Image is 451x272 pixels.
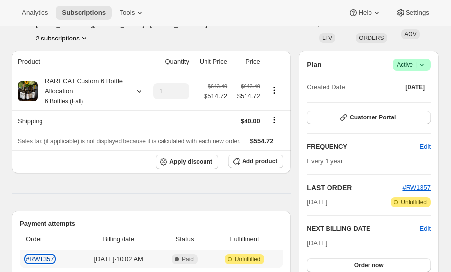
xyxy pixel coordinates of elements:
button: Edit [414,139,437,155]
h2: LAST ORDER [307,183,402,193]
th: Product [12,51,145,73]
button: Customer Portal [307,111,431,124]
a: #RW1357 [26,255,54,263]
button: Help [342,6,387,20]
span: Tools [120,9,135,17]
button: [DATE] [399,80,431,94]
button: Apply discount [156,155,218,169]
span: Unfulfilled [401,198,427,206]
span: | [415,61,417,69]
th: Shipping [12,110,145,132]
span: Status [164,234,206,244]
small: 6 Bottles (Fall) [45,98,83,105]
span: $514.72 [233,91,260,101]
span: Created Date [307,82,345,92]
span: [DATE] [307,239,327,247]
span: [DATE] [405,83,425,91]
span: Customer Portal [350,114,396,121]
button: Product actions [36,33,89,43]
span: Sales tax (if applicable) is not displayed because it is calculated with each new order. [18,138,241,145]
span: Billing date [80,234,158,244]
span: Active [397,60,427,70]
span: [DATE] · 10:02 AM [80,254,158,264]
span: $40.00 [241,117,260,125]
button: Subscriptions [56,6,112,20]
button: Analytics [16,6,54,20]
h2: Payment attempts [20,219,283,229]
h2: NEXT BILLING DATE [307,224,419,233]
h2: FREQUENCY [307,142,419,152]
small: $643.40 [241,83,260,89]
a: #RW1357 [402,184,431,191]
div: RARECAT Custom 6 Bottle Allocation [38,77,126,106]
img: product img [18,81,38,101]
span: [DATE] [307,197,327,207]
span: Every 1 year [307,157,343,165]
span: Help [358,9,371,17]
th: Order [20,229,77,250]
button: #RW1357 [402,183,431,193]
span: $554.72 [250,137,274,145]
button: Shipping actions [266,115,282,125]
button: Settings [390,6,435,20]
span: AOV [404,31,416,38]
span: ORDERS [359,35,384,41]
span: $514.72 [204,91,227,101]
button: Product actions [266,85,282,96]
span: Apply discount [169,158,212,166]
span: Fulfillment [212,234,278,244]
button: Order now [307,258,431,272]
button: Add product [228,155,283,168]
span: Add product [242,157,277,165]
span: Unfulfilled [235,255,261,263]
th: Quantity [145,51,192,73]
h2: Plan [307,60,322,70]
span: Settings [406,9,429,17]
th: Price [230,51,263,73]
button: Tools [114,6,151,20]
span: LTV [322,35,332,41]
span: Order now [354,261,384,269]
button: Edit [420,224,431,233]
span: Analytics [22,9,48,17]
span: Paid [182,255,194,263]
th: Unit Price [192,51,230,73]
span: Subscriptions [62,9,106,17]
small: $643.40 [208,83,227,89]
span: Edit [420,142,431,152]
